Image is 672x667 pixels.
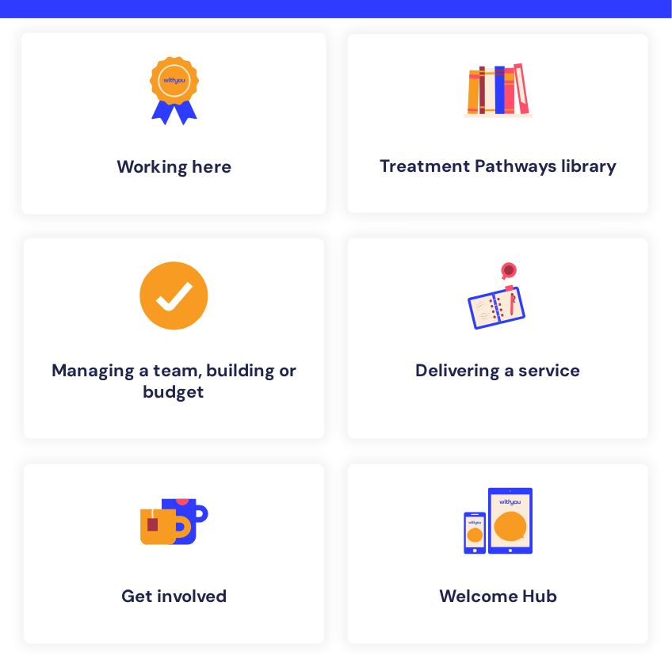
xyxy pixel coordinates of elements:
h4: Managing a team, building or budget [36,360,311,402]
h4: Treatment Pathways library [361,156,636,177]
h4: Working here [34,157,313,178]
a: Treatment Pathways library [348,34,648,213]
a: Working here [21,32,326,215]
a: Get involved [24,464,324,643]
h4: Delivering a service [361,360,636,381]
h4: Get involved [36,586,311,607]
h4: Welcome Hub [361,586,636,607]
a: Delivering a service [348,238,648,439]
a: Welcome Hub [348,464,648,643]
a: Managing a team, building or budget [24,238,324,439]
